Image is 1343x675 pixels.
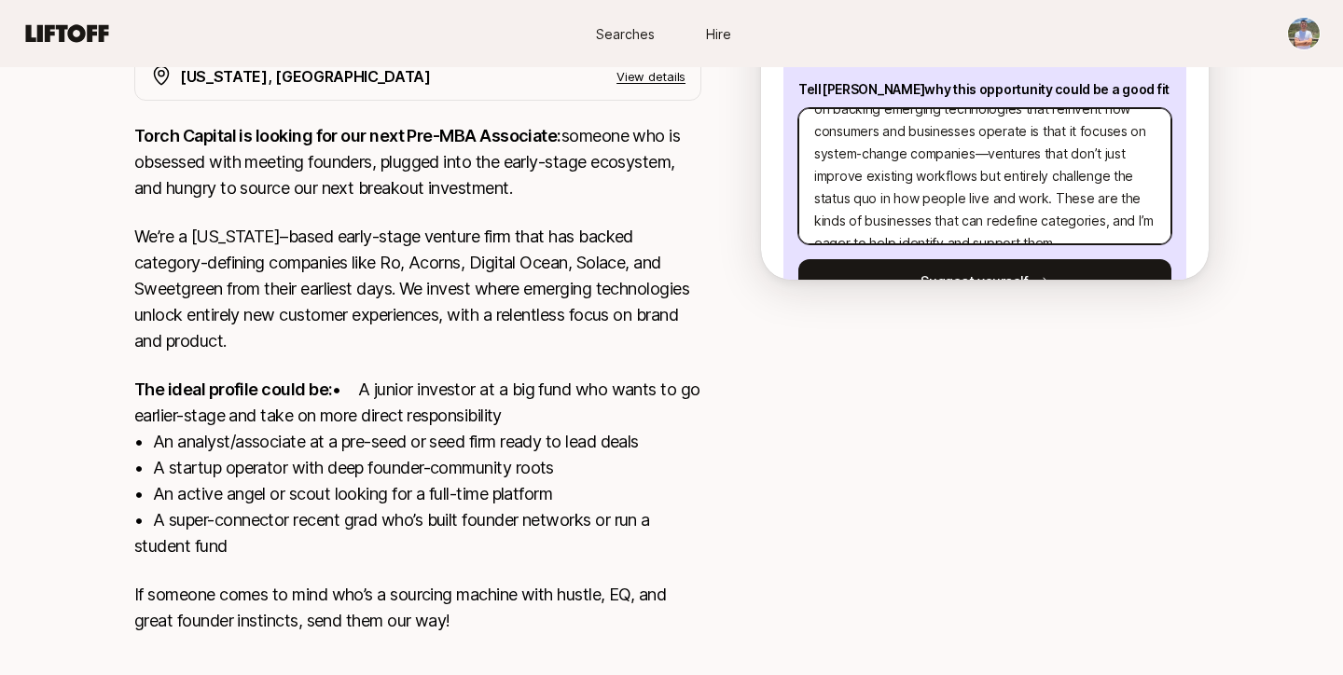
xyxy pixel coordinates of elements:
img: Luis Cusihuallpa Solorzano [1288,18,1320,49]
p: View details [616,67,685,86]
p: Tell [PERSON_NAME] why this opportunity could be a good fit [798,78,1171,101]
p: • A junior investor at a big fund who wants to go earlier-stage and take on more direct responsib... [134,377,701,559]
button: Suggest yourself [798,259,1171,304]
p: We’re a [US_STATE]–based early-stage venture firm that has backed category-defining companies lik... [134,224,701,354]
button: Luis Cusihuallpa Solorzano [1287,17,1321,50]
p: someone who is obsessed with meeting founders, plugged into the early-stage ecosystem, and hungry... [134,123,701,201]
p: If someone comes to mind who’s a sourcing machine with hustle, EQ, and great founder instincts, s... [134,582,701,634]
p: [US_STATE], [GEOGRAPHIC_DATA] [180,64,431,89]
span: Hire [706,24,731,44]
textarea: I’m [PERSON_NAME]—a Dartmouth grad and [PERSON_NAME] MBA early admit, currently working in manage... [798,108,1171,244]
a: Hire [671,17,765,51]
strong: Torch Capital is looking for our next Pre-MBA Associate: [134,126,561,145]
span: Searches [596,24,655,44]
a: Searches [578,17,671,51]
strong: The ideal profile could be: [134,379,332,399]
